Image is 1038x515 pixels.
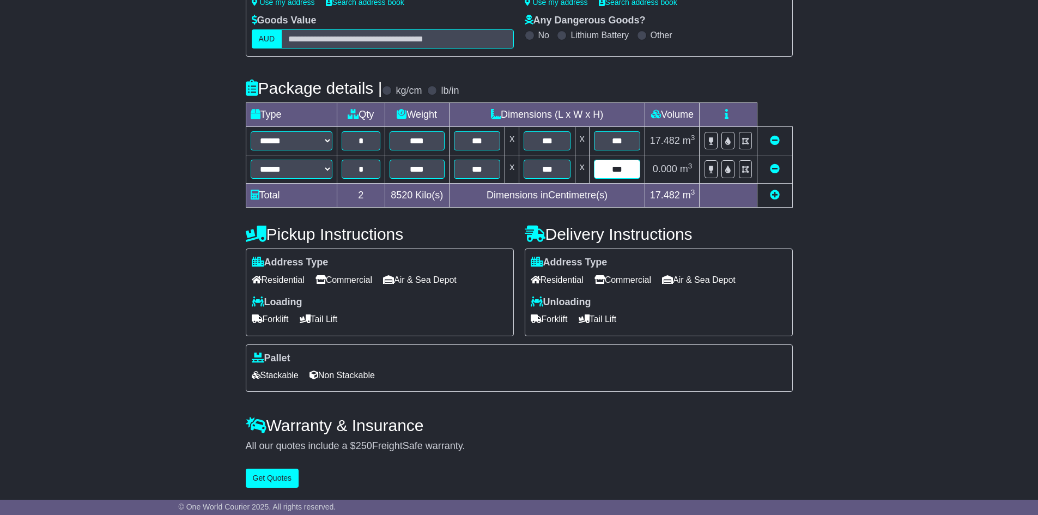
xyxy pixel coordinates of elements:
label: Any Dangerous Goods? [525,15,646,27]
label: Unloading [531,296,591,308]
td: Kilo(s) [385,184,449,208]
div: All our quotes include a $ FreightSafe warranty. [246,440,793,452]
span: m [683,190,695,201]
label: No [538,30,549,40]
td: x [505,127,519,155]
label: Address Type [252,257,329,269]
td: x [575,155,589,184]
td: Type [246,103,337,127]
span: 8520 [391,190,412,201]
h4: Warranty & Insurance [246,416,793,434]
span: Residential [252,271,305,288]
a: Remove this item [770,135,780,146]
td: Dimensions in Centimetre(s) [449,184,645,208]
span: Forklift [531,311,568,328]
span: 0.000 [653,163,677,174]
h4: Pickup Instructions [246,225,514,243]
label: kg/cm [396,85,422,97]
span: m [680,163,693,174]
td: x [505,155,519,184]
td: Dimensions (L x W x H) [449,103,645,127]
span: Tail Lift [300,311,338,328]
span: Air & Sea Depot [662,271,736,288]
span: Stackable [252,367,299,384]
td: Weight [385,103,449,127]
span: © One World Courier 2025. All rights reserved. [179,502,336,511]
span: Non Stackable [309,367,375,384]
span: Tail Lift [579,311,617,328]
label: Address Type [531,257,608,269]
label: AUD [252,29,282,49]
label: Lithium Battery [570,30,629,40]
td: Qty [337,103,385,127]
span: m [683,135,695,146]
td: Total [246,184,337,208]
h4: Delivery Instructions [525,225,793,243]
a: Remove this item [770,163,780,174]
h4: Package details | [246,79,383,97]
label: Other [651,30,672,40]
button: Get Quotes [246,469,299,488]
td: x [575,127,589,155]
span: 17.482 [650,190,680,201]
span: Commercial [315,271,372,288]
span: 17.482 [650,135,680,146]
label: Goods Value [252,15,317,27]
span: Forklift [252,311,289,328]
label: Loading [252,296,302,308]
td: Volume [645,103,700,127]
a: Add new item [770,190,780,201]
td: 2 [337,184,385,208]
label: Pallet [252,353,290,365]
sup: 3 [688,162,693,170]
span: Residential [531,271,584,288]
span: 250 [356,440,372,451]
span: Commercial [594,271,651,288]
span: Air & Sea Depot [383,271,457,288]
sup: 3 [691,134,695,142]
sup: 3 [691,188,695,196]
label: lb/in [441,85,459,97]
